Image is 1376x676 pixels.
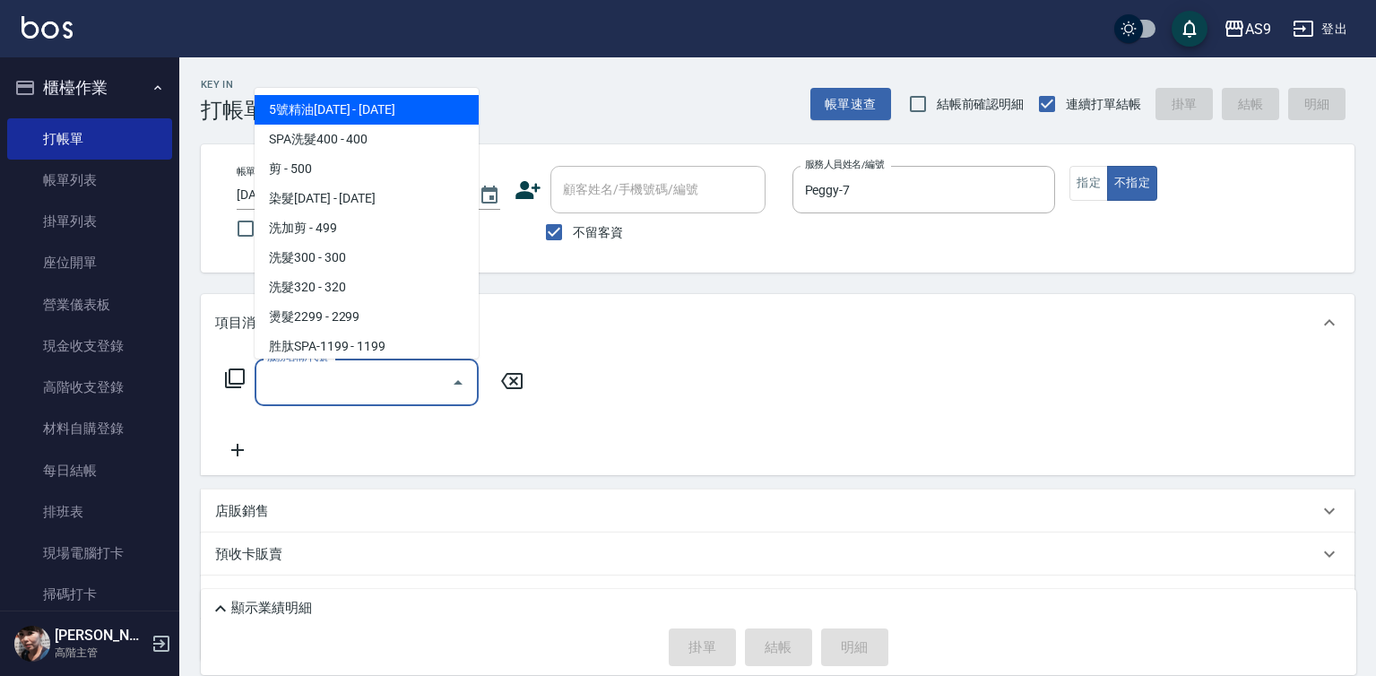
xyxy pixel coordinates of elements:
[7,408,172,449] a: 材料自購登錄
[444,368,472,397] button: Close
[14,626,50,662] img: Person
[201,98,265,123] h3: 打帳單
[810,88,891,121] button: 帳單速查
[7,65,172,111] button: 櫃檯作業
[468,174,511,217] button: Choose date, selected date is 2025-10-04
[201,533,1354,576] div: 預收卡販賣
[7,201,172,242] a: 掛單列表
[7,160,172,201] a: 帳單列表
[255,213,479,243] span: 洗加剪 - 499
[255,95,479,125] span: 5號精油[DATE] - [DATE]
[237,180,461,210] input: YYYY/MM/DD hh:mm
[55,645,146,661] p: 高階主管
[573,223,623,242] span: 不留客資
[7,367,172,408] a: 高階收支登錄
[255,273,479,302] span: 洗髮320 - 320
[1069,166,1108,201] button: 指定
[237,165,274,178] label: 帳單日期
[201,294,1354,351] div: 項目消費
[1172,11,1207,47] button: save
[7,574,172,615] a: 掃碼打卡
[215,314,269,333] p: 項目消費
[1285,13,1354,46] button: 登出
[1066,95,1141,114] span: 連續打單結帳
[7,533,172,574] a: 現場電腦打卡
[201,490,1354,533] div: 店販銷售
[7,450,172,491] a: 每日結帳
[215,502,269,521] p: 店販銷售
[255,332,479,361] span: 胜肽SPA-1199 - 1199
[255,302,479,332] span: 燙髮2299 - 2299
[7,325,172,367] a: 現金收支登錄
[7,491,172,533] a: 排班表
[7,242,172,283] a: 座位開單
[255,184,479,213] span: 染髮[DATE] - [DATE]
[55,627,146,645] h5: [PERSON_NAME]
[805,158,884,171] label: 服務人員姓名/編號
[215,545,282,564] p: 預收卡販賣
[1245,18,1271,40] div: AS9
[231,599,312,618] p: 顯示業績明細
[255,125,479,154] span: SPA洗髮400 - 400
[201,576,1354,619] div: 其他付款方式
[7,284,172,325] a: 營業儀表板
[255,154,479,184] span: 剪 - 500
[937,95,1025,114] span: 結帳前確認明細
[1216,11,1278,48] button: AS9
[7,118,172,160] a: 打帳單
[1107,166,1157,201] button: 不指定
[255,243,479,273] span: 洗髮300 - 300
[22,16,73,39] img: Logo
[215,587,305,607] p: 其他付款方式
[201,79,265,91] h2: Key In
